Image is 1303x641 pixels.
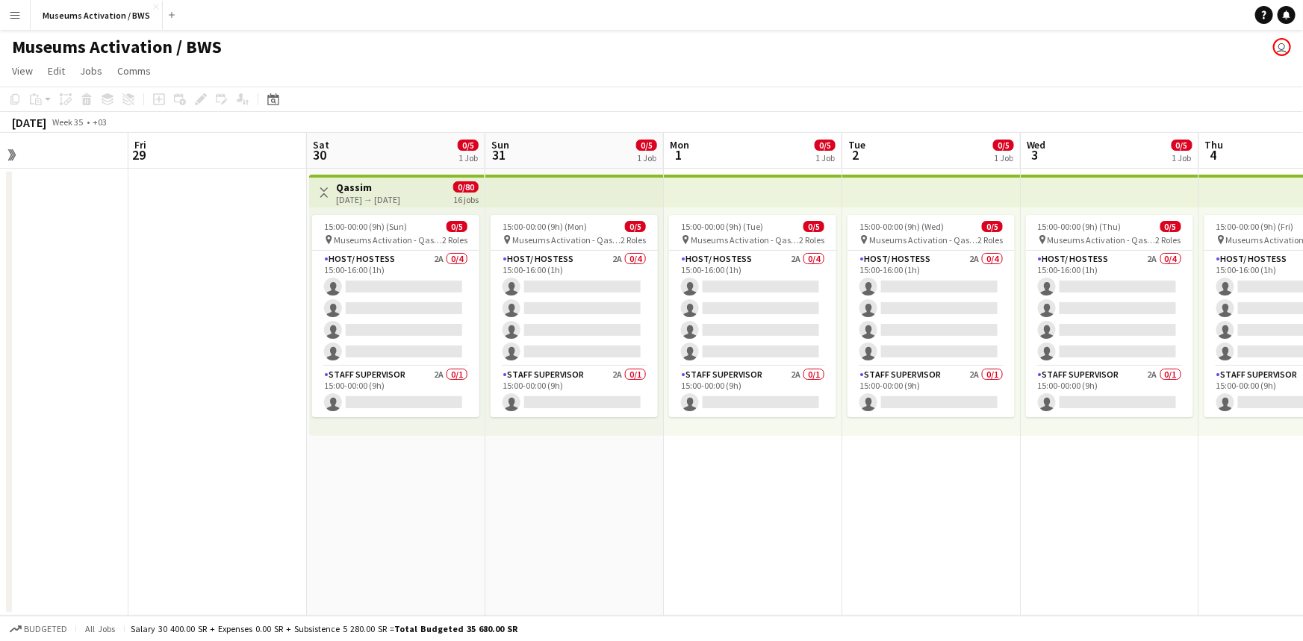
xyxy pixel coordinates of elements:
[74,61,108,81] a: Jobs
[312,215,479,417] app-job-card: 15:00-00:00 (9h) (Sun)0/5 Museums Activation - Qassim2 RolesHost/ Hostess2A0/415:00-16:00 (1h) St...
[48,64,65,78] span: Edit
[869,234,977,246] span: Museums Activation - Qassim
[503,221,587,232] span: 15:00-00:00 (9h) (Mon)
[1156,234,1181,246] span: 2 Roles
[846,146,865,163] span: 2
[1026,251,1193,366] app-card-role: Host/ Hostess2A0/415:00-16:00 (1h)
[453,193,479,205] div: 16 jobs
[859,221,944,232] span: 15:00-00:00 (9h) (Wed)
[336,181,400,194] h3: Qassim
[803,221,824,232] span: 0/5
[312,251,479,366] app-card-role: Host/ Hostess2A0/415:00-16:00 (1h)
[311,146,329,163] span: 30
[1273,38,1291,56] app-user-avatar: Salman AlQurni
[1026,215,1193,417] app-job-card: 15:00-00:00 (9h) (Thu)0/5 Museums Activation - Qassim2 RolesHost/ Hostess2A0/415:00-16:00 (1h) St...
[815,152,835,163] div: 1 Job
[1048,234,1156,246] span: Museums Activation - Qassim
[691,234,799,246] span: Museums Activation - Qassim
[491,251,658,366] app-card-role: Host/ Hostess2A0/415:00-16:00 (1h)
[1027,138,1046,151] span: Wed
[625,221,646,232] span: 0/5
[12,36,222,58] h1: Museums Activation / BWS
[489,146,509,163] span: 31
[1205,138,1224,151] span: Thu
[324,221,407,232] span: 15:00-00:00 (9h) (Sun)
[111,61,157,81] a: Comms
[24,624,67,634] span: Budgeted
[815,140,836,151] span: 0/5
[313,138,329,151] span: Sat
[993,140,1014,151] span: 0/5
[1038,221,1122,232] span: 15:00-00:00 (9h) (Thu)
[848,366,1015,417] app-card-role: Staff Supervisor2A0/115:00-00:00 (9h)
[636,140,657,151] span: 0/5
[447,221,467,232] span: 0/5
[848,251,1015,366] app-card-role: Host/ Hostess2A0/415:00-16:00 (1h)
[312,366,479,417] app-card-role: Staff Supervisor2A0/115:00-00:00 (9h)
[394,623,517,634] span: Total Budgeted 35 680.00 SR
[799,234,824,246] span: 2 Roles
[42,61,71,81] a: Edit
[117,64,151,78] span: Comms
[669,251,836,366] app-card-role: Host/ Hostess2A0/415:00-16:00 (1h)
[982,221,1003,232] span: 0/5
[6,61,39,81] a: View
[442,234,467,246] span: 2 Roles
[453,181,479,193] span: 0/80
[621,234,646,246] span: 2 Roles
[336,194,400,205] div: [DATE] → [DATE]
[491,138,509,151] span: Sun
[669,215,836,417] app-job-card: 15:00-00:00 (9h) (Tue)0/5 Museums Activation - Qassim2 RolesHost/ Hostess2A0/415:00-16:00 (1h) St...
[131,623,517,634] div: Salary 30 400.00 SR + Expenses 0.00 SR + Subsistence 5 280.00 SR =
[334,234,442,246] span: Museums Activation - Qassim
[1203,146,1224,163] span: 4
[1216,221,1294,232] span: 15:00-00:00 (9h) (Fri)
[12,64,33,78] span: View
[458,152,478,163] div: 1 Job
[977,234,1003,246] span: 2 Roles
[93,116,107,128] div: +03
[132,146,146,163] span: 29
[1026,366,1193,417] app-card-role: Staff Supervisor2A0/115:00-00:00 (9h)
[7,621,69,637] button: Budgeted
[82,623,118,634] span: All jobs
[31,1,163,30] button: Museums Activation / BWS
[848,138,865,151] span: Tue
[668,146,689,163] span: 1
[134,138,146,151] span: Fri
[80,64,102,78] span: Jobs
[848,215,1015,417] app-job-card: 15:00-00:00 (9h) (Wed)0/5 Museums Activation - Qassim2 RolesHost/ Hostess2A0/415:00-16:00 (1h) St...
[681,221,763,232] span: 15:00-00:00 (9h) (Tue)
[512,234,621,246] span: Museums Activation - Qassim
[1172,140,1192,151] span: 0/5
[670,138,689,151] span: Mon
[1024,146,1046,163] span: 3
[669,366,836,417] app-card-role: Staff Supervisor2A0/115:00-00:00 (9h)
[49,116,87,128] span: Week 35
[458,140,479,151] span: 0/5
[1160,221,1181,232] span: 0/5
[491,215,658,417] app-job-card: 15:00-00:00 (9h) (Mon)0/5 Museums Activation - Qassim2 RolesHost/ Hostess2A0/415:00-16:00 (1h) St...
[491,366,658,417] app-card-role: Staff Supervisor2A0/115:00-00:00 (9h)
[637,152,656,163] div: 1 Job
[1172,152,1192,163] div: 1 Job
[12,115,46,130] div: [DATE]
[994,152,1013,163] div: 1 Job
